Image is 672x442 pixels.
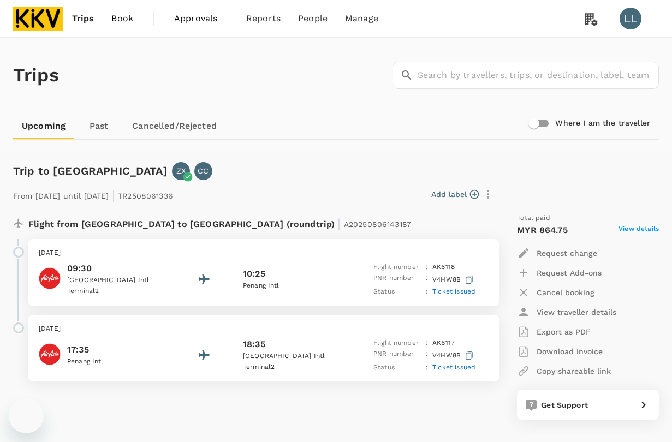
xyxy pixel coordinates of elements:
span: Book [111,12,133,25]
p: 17:35 [67,343,165,356]
span: People [298,12,328,25]
p: AK 6117 [432,338,455,349]
span: View details [619,224,659,237]
p: Export as PDF [537,326,591,337]
span: Trips [72,12,94,25]
a: Cancelled/Rejected [123,113,225,139]
p: : [426,338,428,349]
button: Export as PDF [517,322,591,342]
p: Download invoice [537,346,603,357]
span: Approvals [174,12,229,25]
p: 10:25 [243,267,265,280]
p: 09:30 [67,262,165,275]
p: : [426,286,428,297]
p: MYR 864.75 [517,224,568,237]
p: Terminal 2 [243,362,341,373]
span: Manage [345,12,378,25]
p: Copy shareable link [537,366,611,377]
p: Terminal 2 [67,286,165,297]
p: : [426,349,428,362]
button: View traveller details [517,302,616,322]
p: [GEOGRAPHIC_DATA] Intl [67,275,165,286]
p: Penang Intl [243,280,341,291]
p: [DATE] [39,248,489,259]
iframe: Button to launch messaging window [9,398,44,433]
p: : [426,262,428,273]
p: : [426,273,428,286]
p: Request change [537,248,597,259]
p: V4HW8B [432,349,475,362]
p: ZX [176,165,186,176]
p: : [426,362,428,373]
img: KKV Supply Chain Sdn Bhd [13,7,63,31]
span: Ticket issued [432,363,475,371]
p: [GEOGRAPHIC_DATA] Intl [243,351,341,362]
span: | [337,216,341,231]
button: Download invoice [517,342,603,361]
p: PNR number [373,273,421,286]
a: Past [74,113,123,139]
button: Request change [517,243,597,263]
span: Total paid [517,213,550,224]
h6: Trip to [GEOGRAPHIC_DATA] [13,162,168,180]
p: PNR number [373,349,421,362]
span: A20250806143187 [344,220,411,229]
h6: Where I am the traveller [555,117,650,129]
p: V4HW8B [432,273,475,286]
p: Flight from [GEOGRAPHIC_DATA] to [GEOGRAPHIC_DATA] (roundtrip) [28,213,411,232]
p: Flight number [373,262,421,273]
p: View traveller details [537,307,616,318]
button: Copy shareable link [517,361,611,381]
span: Get Support [541,401,588,409]
input: Search by travellers, trips, or destination, label, team [418,62,659,89]
p: Status [373,286,421,297]
p: [DATE] [39,324,489,335]
p: AK 6118 [432,262,455,273]
img: AirAsia [39,267,61,289]
p: Flight number [373,338,421,349]
p: Request Add-ons [537,267,602,278]
span: Reports [246,12,281,25]
div: LL [620,8,641,29]
p: Cancel booking [537,287,594,298]
img: AirAsia [39,343,61,365]
a: Upcoming [13,113,74,139]
span: | [112,188,115,203]
p: 18:35 [243,338,265,351]
p: From [DATE] until [DATE] TR2508061336 [13,184,173,204]
span: Ticket issued [432,288,475,295]
p: Penang Intl [67,356,165,367]
p: Status [373,362,421,373]
button: Request Add-ons [517,263,602,283]
h1: Trips [13,38,59,113]
button: Cancel booking [517,283,594,302]
p: CC [198,165,209,176]
button: Add label [431,189,479,200]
